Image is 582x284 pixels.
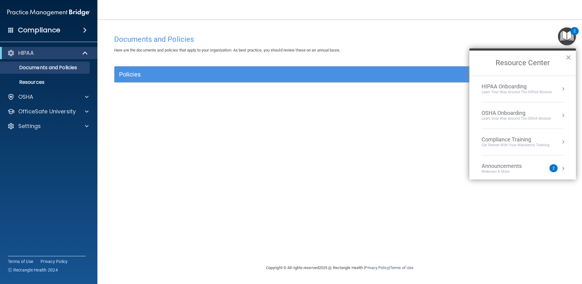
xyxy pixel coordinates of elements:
[573,31,576,39] div: 2
[482,143,549,148] div: Get Started with your mandatory training
[365,265,389,270] a: Privacy Policy
[7,122,89,130] a: Settings
[18,108,76,115] p: OfficeSafe University
[18,26,60,34] h4: Compliance
[482,90,552,95] div: Learn Your Way around the HIPAA module
[558,27,576,45] button: Open Resource Center, 2 new notifications
[114,48,340,52] span: Here are the documents and policies that apply to your organization. As best practice, you should...
[482,136,549,143] div: Compliance Training
[119,69,560,79] a: Policies
[482,163,534,169] div: Announcements
[114,35,565,43] h4: Documents and Policies
[8,267,58,273] span: Ⓒ Rectangle Health 2024
[469,51,576,76] h2: Resource Center
[4,79,87,85] p: Resources
[390,265,413,270] a: Terms of Use
[566,52,571,62] button: Close
[469,48,576,179] div: Resource Center
[229,258,451,278] div: Copyright © All rights reserved 2025 @ Rectangle Health | |
[8,258,33,264] a: Terms of Use
[7,108,89,115] a: OfficeSafe University
[7,49,88,57] a: HIPAA
[18,122,41,130] p: Settings
[119,71,448,78] h5: Policies
[4,65,87,71] p: Documents and Policies
[482,169,534,174] div: Webinars & More
[482,116,551,121] div: Learn your way around the OSHA module
[477,241,575,265] iframe: Drift Widget Chat Controller
[482,83,552,90] div: HIPAA Onboarding
[18,93,33,101] p: OSHA
[18,49,34,57] p: HIPAA
[7,6,90,19] img: PMB logo
[40,258,68,264] a: Privacy Policy
[7,93,89,101] a: OSHA
[482,110,551,116] div: OSHA Onboarding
